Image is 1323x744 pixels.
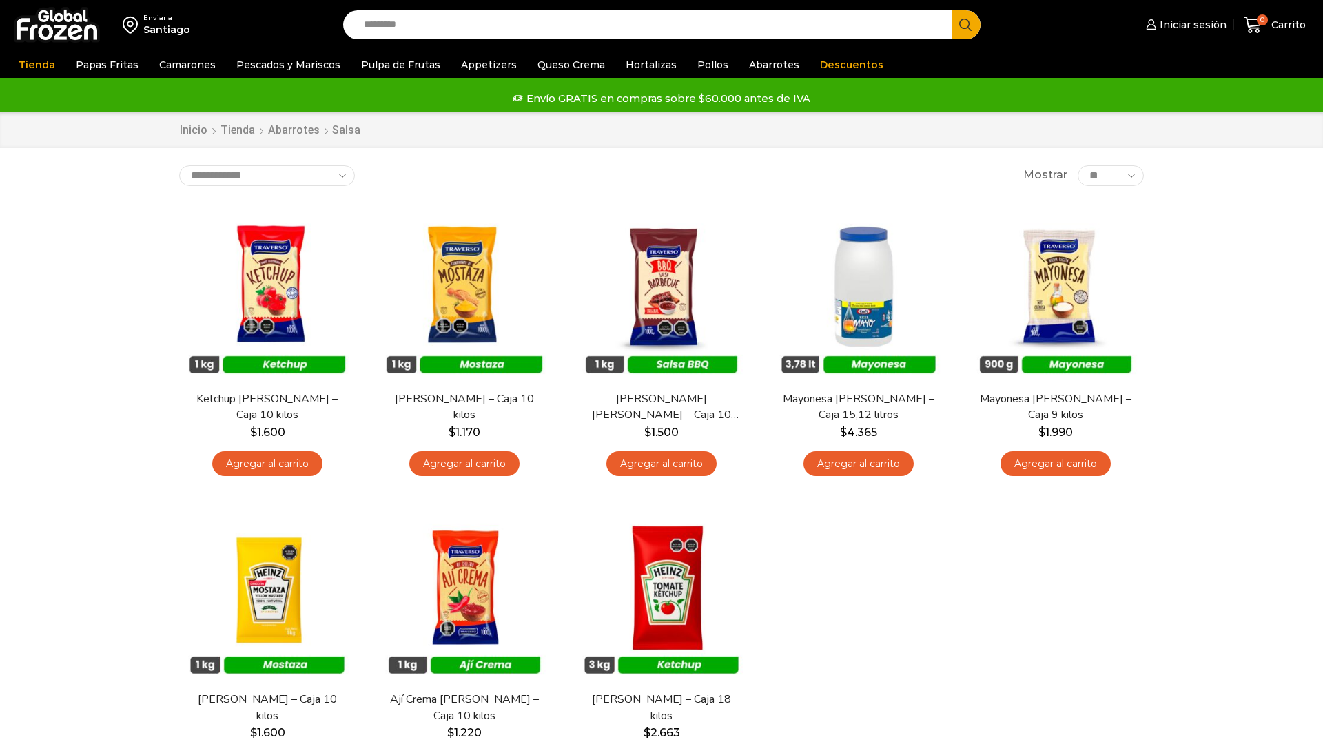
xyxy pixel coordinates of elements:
[1001,451,1111,477] a: Agregar al carrito: “Mayonesa Traverso - Caja 9 kilos”
[143,23,190,37] div: Santiago
[250,426,285,439] bdi: 1.600
[220,123,256,138] a: Tienda
[188,391,347,423] a: Ketchup [PERSON_NAME] – Caja 10 kilos
[123,13,143,37] img: address-field-icon.svg
[1023,167,1067,183] span: Mostrar
[1240,9,1309,41] a: 0 Carrito
[976,391,1135,423] a: Mayonesa [PERSON_NAME] – Caja 9 kilos
[840,426,877,439] bdi: 4.365
[1156,18,1227,32] span: Iniciar sesión
[229,52,347,78] a: Pescados y Mariscos
[152,52,223,78] a: Camarones
[606,451,717,477] a: Agregar al carrito: “Salsa Barbacue Traverso - Caja 10 kilos”
[690,52,735,78] a: Pollos
[212,451,322,477] a: Agregar al carrito: “Ketchup Traverso - Caja 10 kilos”
[449,426,455,439] span: $
[385,391,544,423] a: [PERSON_NAME] – Caja 10 kilos
[69,52,145,78] a: Papas Fritas
[644,726,680,739] bdi: 2.663
[409,451,520,477] a: Agregar al carrito: “Mostaza Traverso - Caja 10 kilos”
[582,692,741,723] a: [PERSON_NAME] – Caja 18 kilos
[250,426,257,439] span: $
[1038,426,1073,439] bdi: 1.990
[644,726,650,739] span: $
[1268,18,1306,32] span: Carrito
[12,52,62,78] a: Tienda
[385,692,544,723] a: Ají Crema [PERSON_NAME] – Caja 10 kilos
[250,726,285,739] bdi: 1.600
[250,726,257,739] span: $
[179,165,355,186] select: Pedido de la tienda
[188,692,347,723] a: [PERSON_NAME] – Caja 10 kilos
[779,391,938,423] a: Mayonesa [PERSON_NAME] – Caja 15,12 litros
[582,391,741,423] a: [PERSON_NAME] [PERSON_NAME] – Caja 10 kilos
[354,52,447,78] a: Pulpa de Frutas
[644,426,651,439] span: $
[803,451,914,477] a: Agregar al carrito: “Mayonesa Kraft - Caja 15,12 litros”
[619,52,684,78] a: Hortalizas
[267,123,320,138] a: Abarrotes
[644,426,679,439] bdi: 1.500
[1038,426,1045,439] span: $
[447,726,482,739] bdi: 1.220
[742,52,806,78] a: Abarrotes
[449,426,480,439] bdi: 1.170
[1142,11,1227,39] a: Iniciar sesión
[813,52,890,78] a: Descuentos
[179,123,360,138] nav: Breadcrumb
[454,52,524,78] a: Appetizers
[1257,14,1268,25] span: 0
[143,13,190,23] div: Enviar a
[840,426,847,439] span: $
[531,52,612,78] a: Queso Crema
[332,123,360,136] h1: Salsa
[447,726,454,739] span: $
[179,123,208,138] a: Inicio
[952,10,981,39] button: Search button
